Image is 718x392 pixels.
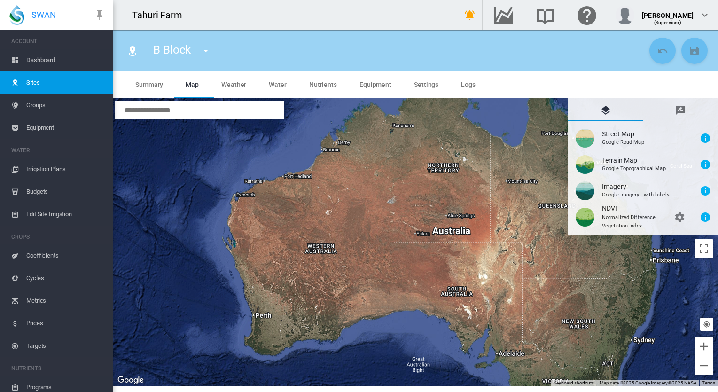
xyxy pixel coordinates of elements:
[568,99,643,121] md-tab-item: Map Layer Control
[700,318,713,331] button: Your Location
[26,244,105,267] span: Coefficients
[689,45,700,56] md-icon: icon-content-save
[11,34,105,49] span: ACCOUNT
[568,178,718,204] button: Imagery Google Imagery - with labels Layer information
[696,129,715,148] button: Layer information
[534,9,556,21] md-icon: Search the knowledge base
[568,151,718,178] button: Terrain Map Google Topographical Map Layer information
[702,380,715,385] a: Terms
[699,9,710,21] md-icon: icon-chevron-down
[11,229,105,244] span: CROPS
[26,267,105,290] span: Cycles
[31,9,56,21] span: SWAN
[696,155,715,174] button: Layer information
[461,81,476,88] span: Logs
[26,49,105,71] span: Dashboard
[700,133,711,144] md-icon: icon-information
[269,81,287,88] span: Water
[696,181,715,200] button: Layer information
[26,335,105,357] span: Targets
[674,212,685,223] md-icon: icon-cog
[115,374,146,386] a: Open this area in Google Maps (opens a new window)
[26,312,105,335] span: Prices
[11,361,105,376] span: NUTRIENTS
[309,81,337,88] span: Nutrients
[643,99,718,121] md-tab-item: Drawing Manager
[460,6,479,24] button: icon-bell-ring
[11,143,105,158] span: WATER
[221,81,246,88] span: Weather
[568,204,718,230] button: NDVI Normalized Difference Vegetation Index Layer settings Layer information
[681,38,708,64] button: Save Changes
[657,45,668,56] md-icon: icon-undo
[26,117,105,139] span: Equipment
[26,71,105,94] span: Sites
[616,6,634,24] img: profile.jpg
[600,380,696,385] span: Map data ©2025 Google Imagery ©2025 NASA
[695,356,713,375] button: Zoom out
[26,203,105,226] span: Edit Site Irrigation
[135,81,163,88] span: Summary
[675,105,686,116] md-icon: icon-message-draw
[123,41,142,60] button: Click to go to list of Sites
[9,5,24,25] img: SWAN-Landscape-Logo-Colour-drop.png
[700,185,711,196] md-icon: icon-information
[695,239,713,258] button: Toggle fullscreen view
[700,159,711,170] md-icon: icon-information
[127,45,138,56] md-icon: icon-map-marker-radius
[26,290,105,312] span: Metrics
[26,94,105,117] span: Groups
[649,38,676,64] button: Cancel Changes
[696,208,715,227] button: Layer information
[115,374,146,386] img: Google
[132,8,191,22] div: Tahuri Farm
[492,9,515,21] md-icon: Go to the Data Hub
[700,212,711,223] md-icon: icon-information
[600,105,611,116] md-icon: icon-layers
[196,41,215,60] button: icon-menu-down
[186,81,199,88] span: Map
[464,9,476,21] md-icon: icon-bell-ring
[654,20,682,25] span: (Supervisor)
[642,7,694,16] div: [PERSON_NAME]
[568,125,718,151] button: Street Map Google Road Map Layer information
[670,208,689,227] button: Layer settings
[359,81,391,88] span: Equipment
[568,121,718,234] md-tab-content: Map Layer Control
[554,380,594,386] button: Keyboard shortcuts
[26,158,105,180] span: Irrigation Plans
[695,337,713,356] button: Zoom in
[200,45,211,56] md-icon: icon-menu-down
[414,81,438,88] span: Settings
[94,9,105,21] md-icon: icon-pin
[153,43,191,56] span: B Block
[26,180,105,203] span: Budgets
[576,9,598,21] md-icon: Click here for help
